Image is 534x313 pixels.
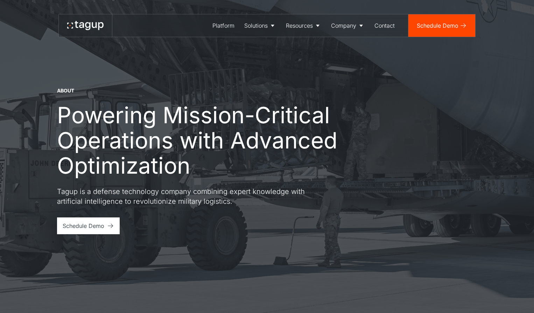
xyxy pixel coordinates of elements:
[57,103,351,178] h1: Powering Mission-Critical Operations with Advanced Optimization
[374,21,395,30] div: Contact
[417,21,458,30] div: Schedule Demo
[331,21,356,30] div: Company
[212,21,234,30] div: Platform
[370,14,400,37] a: Contact
[57,217,120,234] a: Schedule Demo
[63,222,104,230] div: Schedule Demo
[286,21,313,30] div: Resources
[244,21,268,30] div: Solutions
[208,14,239,37] a: Platform
[57,187,309,206] p: Tagup is a defense technology company combining expert knowledge with artificial intelligence to ...
[281,14,326,37] a: Resources
[57,87,74,94] div: About
[239,14,281,37] a: Solutions
[326,14,370,37] a: Company
[408,14,475,37] a: Schedule Demo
